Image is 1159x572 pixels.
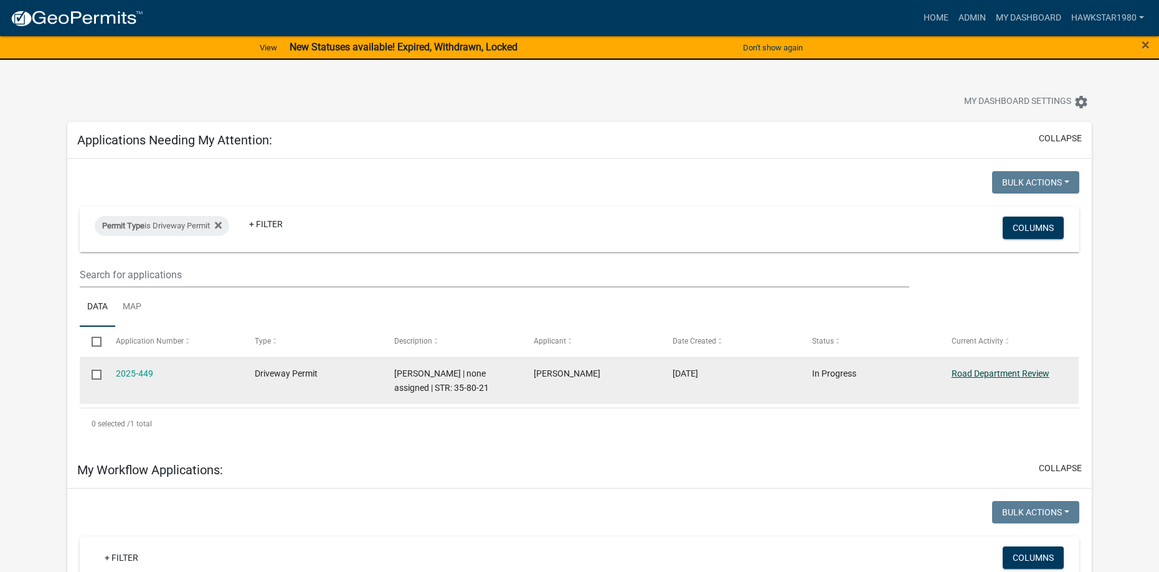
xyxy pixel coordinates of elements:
[534,337,566,345] span: Applicant
[77,462,223,477] h5: My Workflow Applications:
[1003,217,1064,239] button: Columns
[77,133,272,148] h5: Applications Needing My Attention:
[95,546,148,569] a: + Filter
[1066,6,1149,30] a: Hawkstar1980
[1003,546,1064,569] button: Columns
[80,288,115,327] a: Data
[382,327,522,357] datatable-header-cell: Description
[953,6,991,30] a: Admin
[673,337,716,345] span: Date Created
[80,262,909,288] input: Search for applications
[116,337,184,345] span: Application Number
[738,37,808,58] button: Don't show again
[80,327,103,357] datatable-header-cell: Select
[661,327,800,357] datatable-header-cell: Date Created
[115,288,149,327] a: Map
[673,368,698,378] span: 08/21/2025
[255,337,271,345] span: Type
[800,327,940,357] datatable-header-cell: Status
[239,213,293,235] a: + Filter
[952,337,1003,345] span: Current Activity
[80,408,1079,439] div: 1 total
[992,501,1079,523] button: Bulk Actions
[952,368,1049,378] a: Road Department Review
[67,159,1092,452] div: collapse
[243,327,382,357] datatable-header-cell: Type
[534,368,600,378] span: Philip Webb
[991,6,1066,30] a: My Dashboard
[102,221,144,230] span: Permit Type
[812,337,834,345] span: Status
[1074,95,1089,110] i: settings
[1039,132,1082,145] button: collapse
[992,171,1079,194] button: Bulk Actions
[964,95,1071,110] span: My Dashboard Settings
[1142,37,1150,52] button: Close
[939,327,1079,357] datatable-header-cell: Current Activity
[290,41,518,53] strong: New Statuses available! Expired, Withdrawn, Locked
[954,90,1099,114] button: My Dashboard Settingssettings
[521,327,661,357] datatable-header-cell: Applicant
[255,37,282,58] a: View
[1039,462,1082,475] button: collapse
[1142,36,1150,54] span: ×
[394,368,489,393] span: Philip F webb | none assigned | STR: 35-80-21
[812,368,856,378] span: In Progress
[394,337,432,345] span: Description
[103,327,243,357] datatable-header-cell: Application Number
[919,6,953,30] a: Home
[92,420,130,428] span: 0 selected /
[95,216,229,236] div: is Driveway Permit
[116,368,153,378] a: 2025-449
[255,368,318,378] span: Driveway Permit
